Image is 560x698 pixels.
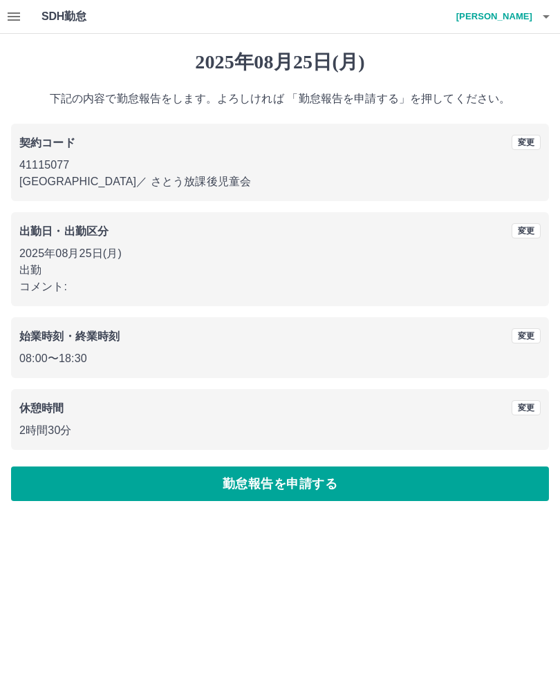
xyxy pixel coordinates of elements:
b: 始業時刻・終業時刻 [19,330,120,342]
b: 休憩時間 [19,402,64,414]
button: 勤怠報告を申請する [11,466,549,501]
b: 出勤日・出勤区分 [19,225,109,237]
h1: 2025年08月25日(月) [11,50,549,74]
button: 変更 [512,135,541,150]
b: 契約コード [19,137,75,149]
p: 2025年08月25日(月) [19,245,541,262]
button: 変更 [512,328,541,343]
p: 41115077 [19,157,541,173]
p: 08:00 〜 18:30 [19,350,541,367]
button: 変更 [512,400,541,415]
p: コメント: [19,279,541,295]
p: 下記の内容で勤怠報告をします。よろしければ 「勤怠報告を申請する」を押してください。 [11,91,549,107]
p: [GEOGRAPHIC_DATA] ／ さとう放課後児童会 [19,173,541,190]
p: 2時間30分 [19,422,541,439]
button: 変更 [512,223,541,238]
p: 出勤 [19,262,541,279]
